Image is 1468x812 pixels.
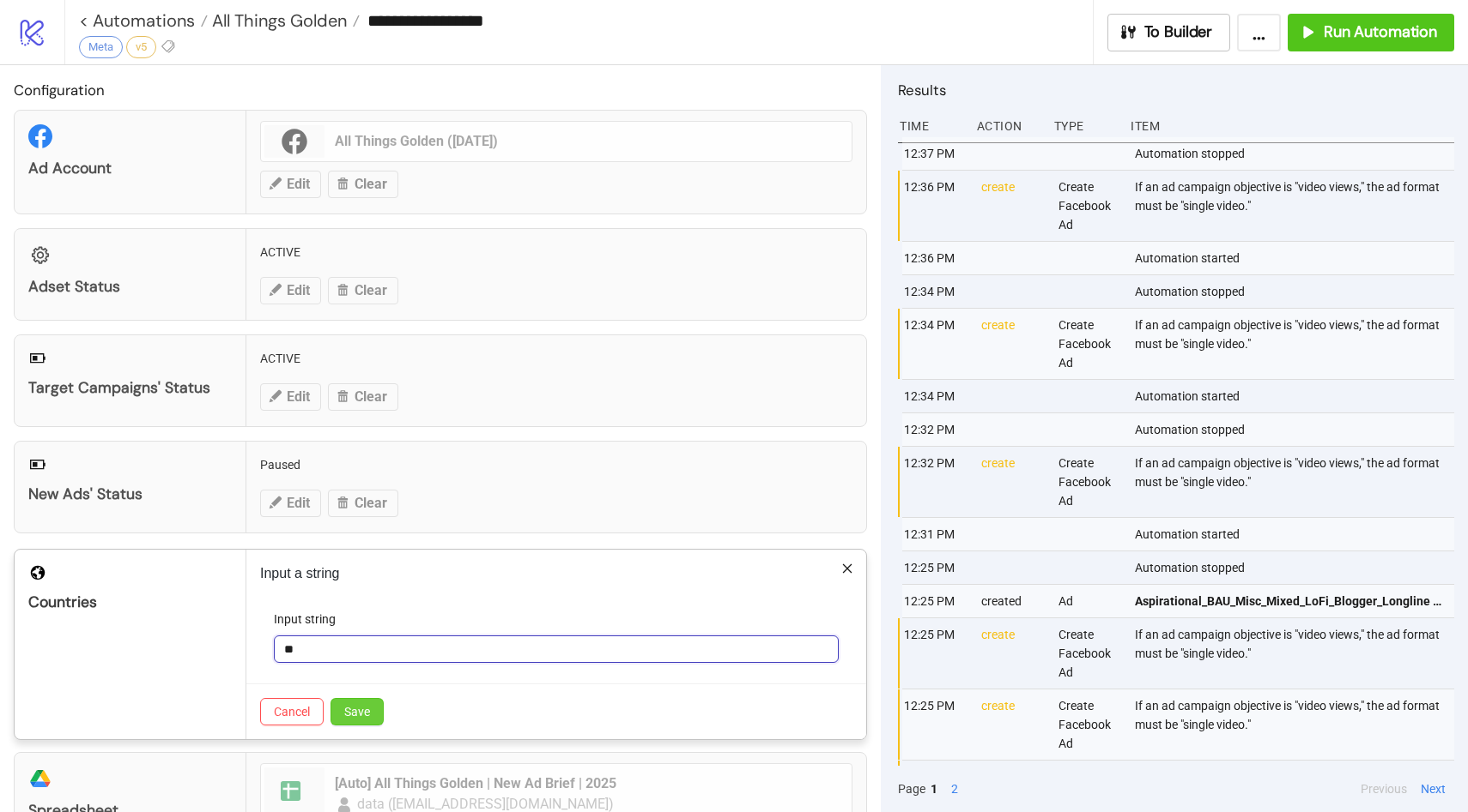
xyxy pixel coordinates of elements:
div: 12:34 PM [902,309,968,379]
div: Create Facebook Ad [1057,689,1122,760]
div: Automation started [1133,380,1459,412]
div: 12:25 PM [902,551,968,584]
button: Previous [1356,779,1412,798]
div: If an ad campaign objective is "video views," the ad format must be "single video." [1133,618,1459,689]
button: Run Automation [1288,14,1454,51]
div: create [980,309,1045,379]
div: Type [1052,110,1118,142]
div: Automation started [1133,518,1459,550]
div: create [980,689,1045,760]
button: 2 [946,779,963,798]
div: 12:36 PM [902,242,968,274]
span: close [841,562,853,574]
span: All Things Golden [208,9,347,32]
div: 12:34 PM [902,275,968,308]
div: Create Facebook Ad [1057,171,1122,241]
button: ... [1237,14,1281,51]
div: Time [898,110,963,142]
div: create [980,447,1045,517]
p: Input a string [260,563,852,584]
div: 12:32 PM [902,413,968,446]
div: create [980,171,1045,241]
div: 12:34 PM [902,380,968,412]
h2: Configuration [14,79,867,101]
a: < Automations [79,12,208,29]
div: 12:31 PM [902,518,968,550]
div: 12:36 PM [902,171,968,241]
div: Countries [28,592,232,612]
div: If an ad campaign objective is "video views," the ad format must be "single video." [1133,447,1459,517]
div: Automation stopped [1133,275,1459,308]
div: Create Facebook Ad [1057,309,1122,379]
div: v5 [126,36,156,58]
div: Create Facebook Ad [1057,618,1122,689]
div: Automation stopped [1133,551,1459,584]
div: Action [975,110,1040,142]
span: Cancel [274,705,310,719]
div: 12:37 PM [902,137,968,170]
input: Input string [274,635,839,663]
button: To Builder [1107,14,1231,51]
div: Automation stopped [1133,413,1459,446]
div: create [980,618,1045,689]
div: If an ad campaign objective is "video views," the ad format must be "single video." [1133,171,1459,241]
label: Input string [274,610,347,629]
button: 1 [925,779,943,798]
span: To Builder [1144,22,1213,42]
div: Create Facebook Ad [1057,447,1122,517]
div: Meta [79,36,123,58]
div: Automation stopped [1133,137,1459,170]
button: Save [331,698,384,725]
div: If an ad campaign objective is "video views," the ad format must be "single video." [1133,309,1459,379]
div: Ad [1057,585,1122,617]
a: Aspirational_BAU_Misc_Mixed_LoFi_Blogger_Longline Classic Coat + Wrap Around Scarf neutral_@arian... [1135,585,1447,617]
div: 12:25 PM [902,689,968,760]
span: Aspirational_BAU_Misc_Mixed_LoFi_Blogger_Longline Classic Coat + Wrap Around Scarf neutral_@arian... [1135,592,1447,611]
div: created [980,585,1045,617]
div: 12:32 PM [902,447,968,517]
div: If an ad campaign objective is "video views," the ad format must be "single video." [1133,689,1459,760]
a: All Things Golden [208,12,360,29]
span: Save [344,705,370,719]
div: Automation started [1133,242,1459,274]
div: 12:25 PM [902,618,968,689]
span: Run Automation [1324,22,1437,42]
button: Next [1416,779,1451,798]
h2: Results [898,79,1454,101]
div: Item [1129,110,1454,142]
button: Cancel [260,698,324,725]
div: 12:25 PM [902,585,968,617]
span: Page [898,779,925,798]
